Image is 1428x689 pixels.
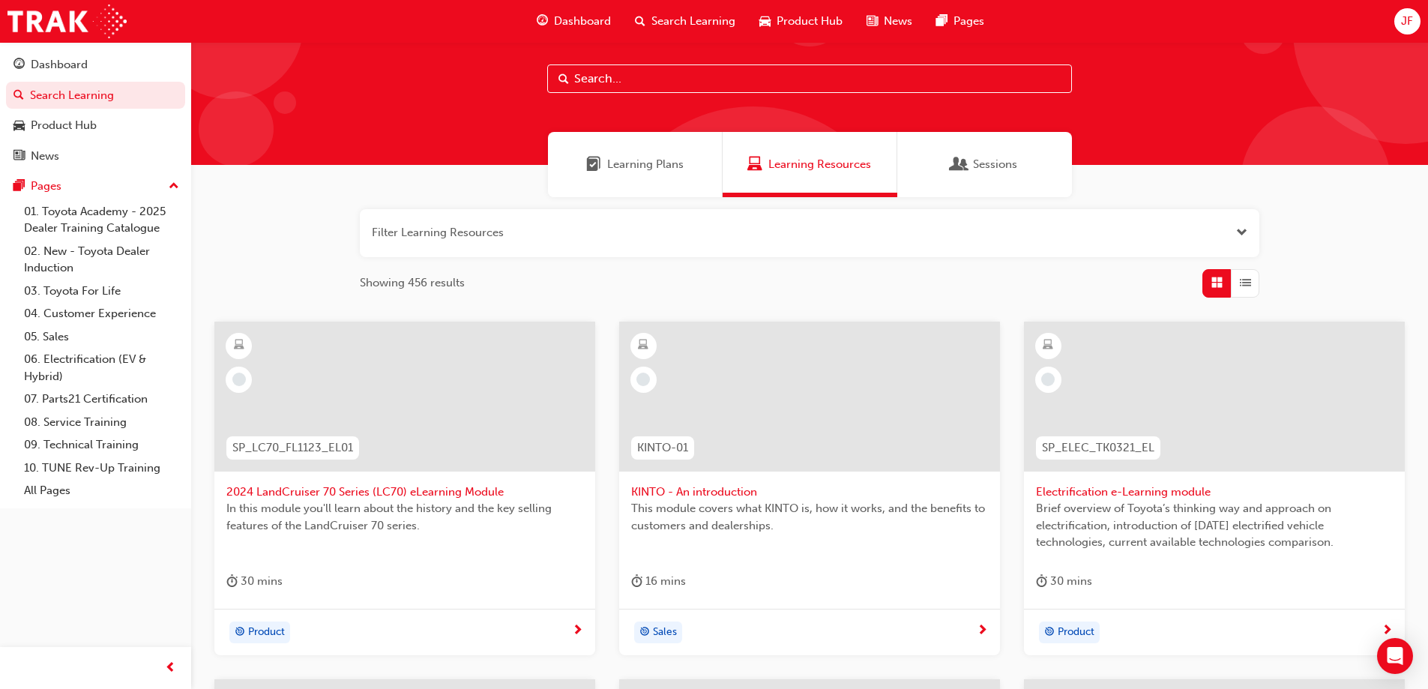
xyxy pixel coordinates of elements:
[653,624,677,641] span: Sales
[558,70,569,88] span: Search
[6,112,185,139] a: Product Hub
[1394,8,1421,34] button: JF
[214,322,595,656] a: SP_LC70_FL1123_EL012024 LandCruiser 70 Series (LC70) eLearning ModuleIn this module you'll learn ...
[7,4,127,38] img: Trak
[360,274,465,292] span: Showing 456 results
[855,6,924,37] a: news-iconNews
[18,200,185,240] a: 01. Toyota Academy - 2025 Dealer Training Catalogue
[234,336,244,355] span: learningResourceType_ELEARNING-icon
[635,12,645,31] span: search-icon
[1043,336,1053,355] span: learningResourceType_ELEARNING-icon
[248,624,285,641] span: Product
[1382,625,1393,638] span: next-icon
[165,659,176,678] span: prev-icon
[18,433,185,457] a: 09. Technical Training
[623,6,747,37] a: search-iconSearch Learning
[18,240,185,280] a: 02. New - Toyota Dealer Induction
[547,64,1072,93] input: Search...
[1036,572,1092,591] div: 30 mins
[226,572,238,591] span: duration-icon
[936,12,948,31] span: pages-icon
[631,572,686,591] div: 16 mins
[638,336,648,355] span: learningResourceType_ELEARNING-icon
[973,156,1017,173] span: Sessions
[953,13,984,30] span: Pages
[636,373,650,386] span: learningRecordVerb_NONE-icon
[31,148,59,165] div: News
[747,156,762,173] span: Learning Resources
[18,325,185,349] a: 05. Sales
[572,625,583,638] span: next-icon
[1211,274,1223,292] span: Grid
[6,172,185,200] button: Pages
[18,457,185,480] a: 10. TUNE Rev-Up Training
[1042,439,1154,457] span: SP_ELEC_TK0321_EL
[554,13,611,30] span: Dashboard
[952,156,967,173] span: Sessions
[6,82,185,109] a: Search Learning
[31,56,88,73] div: Dashboard
[6,48,185,172] button: DashboardSearch LearningProduct HubNews
[31,178,61,195] div: Pages
[1036,572,1047,591] span: duration-icon
[1058,624,1094,641] span: Product
[884,13,912,30] span: News
[619,322,1000,656] a: KINTO-01KINTO - An introductionThis module covers what KINTO is, how it works, and the benefits t...
[1377,638,1413,674] div: Open Intercom Messenger
[226,572,283,591] div: 30 mins
[867,12,878,31] span: news-icon
[18,479,185,502] a: All Pages
[1041,373,1055,386] span: learningRecordVerb_NONE-icon
[169,177,179,196] span: up-icon
[607,156,684,173] span: Learning Plans
[1401,13,1413,30] span: JF
[6,51,185,79] a: Dashboard
[18,411,185,434] a: 08. Service Training
[13,150,25,163] span: news-icon
[1024,322,1405,656] a: SP_ELEC_TK0321_ELElectrification e-Learning moduleBrief overview of Toyota’s thinking way and app...
[637,439,688,457] span: KINTO-01
[1240,274,1251,292] span: List
[525,6,623,37] a: guage-iconDashboard
[631,572,642,591] span: duration-icon
[1236,224,1247,241] button: Open the filter
[639,623,650,643] span: target-icon
[768,156,871,173] span: Learning Resources
[631,484,988,501] span: KINTO - An introduction
[723,132,897,197] a: Learning ResourcesLearning Resources
[31,117,97,134] div: Product Hub
[747,6,855,37] a: car-iconProduct Hub
[1044,623,1055,643] span: target-icon
[235,623,245,643] span: target-icon
[759,12,771,31] span: car-icon
[232,373,246,386] span: learningRecordVerb_NONE-icon
[226,500,583,534] span: In this module you'll learn about the history and the key selling features of the LandCruiser 70 ...
[651,13,735,30] span: Search Learning
[13,119,25,133] span: car-icon
[631,500,988,534] span: This module covers what KINTO is, how it works, and the benefits to customers and dealerships.
[977,625,988,638] span: next-icon
[18,280,185,303] a: 03. Toyota For Life
[586,156,601,173] span: Learning Plans
[537,12,548,31] span: guage-icon
[1036,484,1393,501] span: Electrification e-Learning module
[226,484,583,501] span: 2024 LandCruiser 70 Series (LC70) eLearning Module
[897,132,1072,197] a: SessionsSessions
[1036,500,1393,551] span: Brief overview of Toyota’s thinking way and approach on electrification, introduction of [DATE] e...
[18,348,185,388] a: 06. Electrification (EV & Hybrid)
[777,13,843,30] span: Product Hub
[232,439,353,457] span: SP_LC70_FL1123_EL01
[18,302,185,325] a: 04. Customer Experience
[6,142,185,170] a: News
[13,180,25,193] span: pages-icon
[13,89,24,103] span: search-icon
[924,6,996,37] a: pages-iconPages
[18,388,185,411] a: 07. Parts21 Certification
[548,132,723,197] a: Learning PlansLearning Plans
[13,58,25,72] span: guage-icon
